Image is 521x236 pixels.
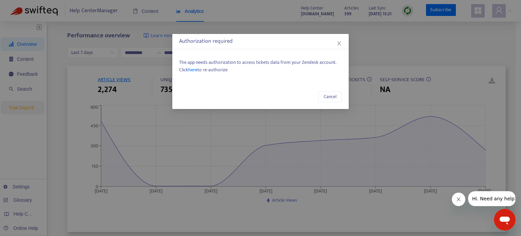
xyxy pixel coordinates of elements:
span: Cancel [324,93,336,101]
button: Close [335,40,343,47]
span: here [188,66,197,74]
span: The app needs authorization to access tickets data from your Zendesk account. [179,59,342,66]
span: Click to re-authorize [179,66,342,74]
iframe: Message from company [468,191,516,206]
span: Hi. Need any help? [4,5,49,10]
span: close [336,41,342,46]
iframe: Close message [452,193,465,206]
button: Cancel [318,91,342,102]
div: Authorization required [179,37,342,46]
iframe: Button to launch messaging window [494,209,516,231]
